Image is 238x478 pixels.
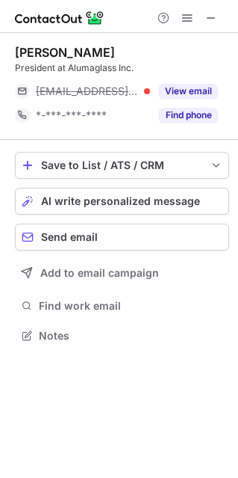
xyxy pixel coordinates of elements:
button: Reveal Button [159,84,218,99]
span: Add to email campaign [40,267,159,279]
button: Notes [15,325,229,346]
button: AI write personalized message [15,188,229,215]
span: [EMAIL_ADDRESS][DOMAIN_NAME] [36,85,139,98]
button: Add to email campaign [15,260,229,287]
button: save-profile-one-click [15,152,229,179]
button: Send email [15,224,229,251]
div: [PERSON_NAME] [15,45,115,60]
span: Send email [41,231,98,243]
button: Find work email [15,295,229,316]
span: Notes [39,329,223,343]
span: Find work email [39,299,223,313]
div: President at Alumaglass Inc. [15,61,229,75]
span: AI write personalized message [41,195,200,207]
button: Reveal Button [159,108,218,123]
div: Save to List / ATS / CRM [41,159,203,171]
img: ContactOut v5.3.10 [15,9,104,27]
